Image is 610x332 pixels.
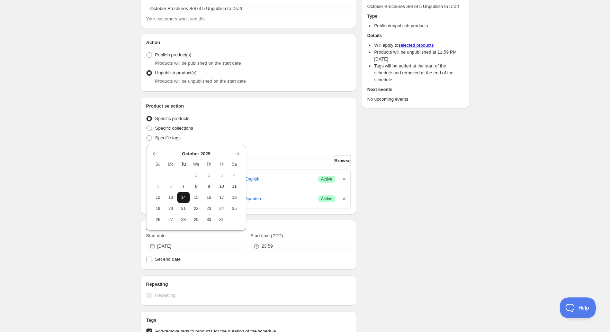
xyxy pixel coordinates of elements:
span: 18 [231,195,238,200]
button: Friday October 17 2025 [215,192,228,203]
span: Start date [146,233,165,238]
span: 12 [154,195,162,200]
span: 15 [192,195,200,200]
span: Unpublish product(s) [155,70,197,75]
button: Monday October 27 2025 [164,214,177,225]
span: 26 [154,217,162,222]
button: Sunday October 5 2025 [152,181,164,192]
li: Tags will be added at the start of the schedule and removed at the end of the schedule [374,63,464,83]
span: 23 [205,206,213,211]
button: Thursday October 30 2025 [203,214,215,225]
li: Will apply to [374,42,464,49]
span: 27 [167,217,174,222]
span: 4 [231,173,238,178]
button: Monday October 13 2025 [164,192,177,203]
button: Friday October 10 2025 [215,181,228,192]
span: Set end date [155,257,181,262]
button: Show previous month, September 2025 [150,149,160,159]
h2: Active dates [146,225,351,232]
p: October Brochures Set of 5 Unpublish to Draft [367,3,464,10]
button: Thursday October 16 2025 [203,192,215,203]
span: 13 [167,195,174,200]
h2: Repeating [146,281,351,288]
button: Wednesday October 8 2025 [190,181,203,192]
h2: Details [367,32,464,39]
th: Friday [215,159,228,170]
span: Products will be unpublished on the start date [155,79,246,84]
button: Wednesday October 1 2025 [190,170,203,181]
span: 1 [192,173,200,178]
span: Mo [167,162,174,167]
span: Th [205,162,213,167]
h2: Action [146,39,351,46]
button: Friday October 31 2025 [215,214,228,225]
span: Products will be published on the start date [155,61,241,66]
span: 17 [218,195,225,200]
span: 31 [218,217,225,222]
a: selected products [398,43,434,48]
span: 7 [180,184,187,189]
li: Publish/unpublish products [374,22,464,29]
button: Tuesday October 14 2025 [177,192,190,203]
button: Wednesday October 15 2025 [190,192,203,203]
th: Monday [164,159,177,170]
button: Friday October 3 2025 [215,170,228,181]
span: Tu [180,162,187,167]
span: Active [321,176,332,182]
span: 28 [180,217,187,222]
span: 30 [205,217,213,222]
span: 25 [231,206,238,211]
span: Su [154,162,162,167]
span: Specific collections [155,126,193,131]
span: Browse [334,157,351,164]
span: 8 [192,184,200,189]
span: 5 [154,184,162,189]
button: Tuesday October 21 2025 [177,203,190,214]
button: Friday October 24 2025 [215,203,228,214]
button: Saturday October 25 2025 [228,203,241,214]
button: Sunday October 19 2025 [152,203,164,214]
span: Active [321,196,332,202]
span: Sa [231,162,238,167]
span: 29 [192,217,200,222]
button: Thursday October 9 2025 [203,181,215,192]
button: Browse [334,155,351,166]
th: Sunday [152,159,164,170]
span: 6 [167,184,174,189]
button: Saturday October 18 2025 [228,192,241,203]
span: Specific products [155,116,189,121]
span: Repeating [155,293,176,298]
h2: Product selection [146,103,351,110]
th: Saturday [228,159,241,170]
span: 9 [205,184,213,189]
h2: Next events [367,86,464,93]
button: Saturday October 4 2025 [228,170,241,181]
button: Wednesday October 22 2025 [190,203,203,214]
span: Your customers won't see this [146,16,206,21]
span: 24 [218,206,225,211]
span: 10 [218,184,225,189]
span: 19 [154,206,162,211]
th: Tuesday [177,159,190,170]
button: Thursday October 23 2025 [203,203,215,214]
button: Thursday October 2 2025 [203,170,215,181]
th: Wednesday [190,159,203,170]
span: Start time (PDT) [250,233,283,238]
span: Specific tags [155,135,181,140]
button: Show next month, November 2025 [232,149,242,159]
button: Monday October 20 2025 [164,203,177,214]
button: Saturday October 11 2025 [228,181,241,192]
span: Publish product(s) [155,52,191,57]
span: 22 [192,206,200,211]
span: Fr [218,162,225,167]
span: 21 [180,206,187,211]
button: Today Tuesday October 7 2025 [177,181,190,192]
span: 16 [205,195,213,200]
button: Sunday October 26 2025 [152,214,164,225]
span: 3 [218,173,225,178]
span: 2 [205,173,213,178]
button: Sunday October 12 2025 [152,192,164,203]
span: We [192,162,200,167]
h2: Tags [146,317,351,324]
th: Thursday [203,159,215,170]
